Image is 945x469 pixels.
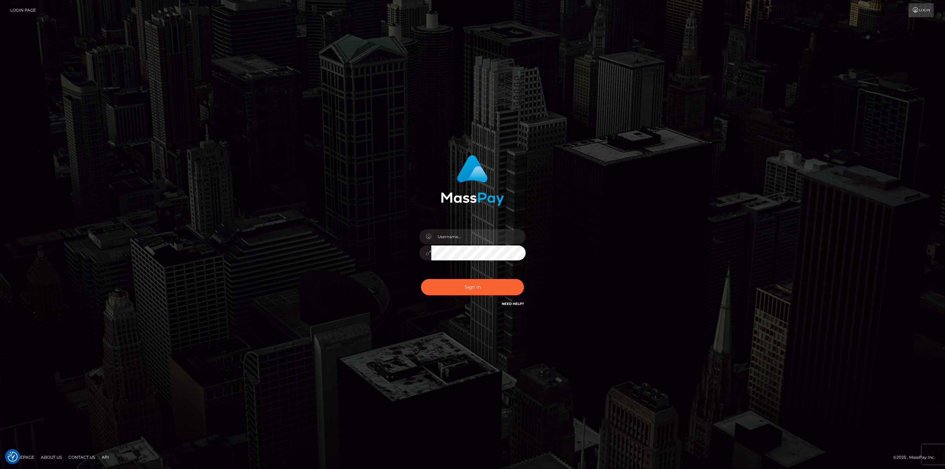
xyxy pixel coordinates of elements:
[8,452,18,462] img: Revisit consent button
[908,3,934,17] a: Login
[441,155,504,206] img: MassPay Login
[421,279,524,295] button: Sign in
[7,452,37,462] a: Homepage
[502,302,524,306] a: Need Help?
[8,452,18,462] button: Consent Preferences
[431,229,526,244] input: Username...
[66,452,98,462] a: Contact Us
[10,3,36,17] a: Login Page
[38,452,64,462] a: About Us
[99,452,112,462] a: API
[893,454,940,461] div: © 2025 , MassPay Inc.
